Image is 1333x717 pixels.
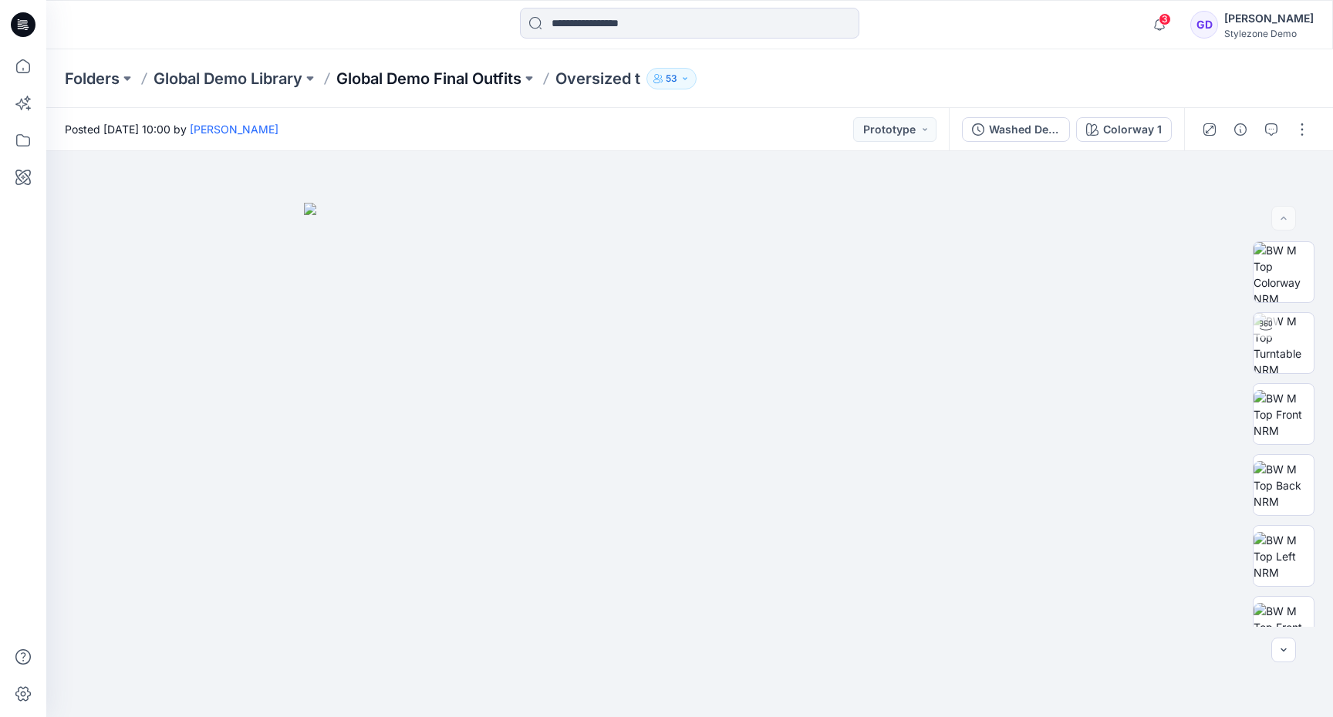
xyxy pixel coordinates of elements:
[666,70,677,87] p: 53
[1224,28,1314,39] div: Stylezone Demo
[1254,242,1314,302] img: BW M Top Colorway NRM
[646,68,697,89] button: 53
[304,203,1075,717] img: eyJhbGciOiJIUzI1NiIsImtpZCI6IjAiLCJzbHQiOiJzZXMiLCJ0eXAiOiJKV1QifQ.eyJkYXRhIjp7InR5cGUiOiJzdG9yYW...
[555,68,640,89] p: Oversized t
[1254,603,1314,651] img: BW M Top Front Chest NRM
[190,123,278,136] a: [PERSON_NAME]
[1159,13,1171,25] span: 3
[1254,461,1314,510] img: BW M Top Back NRM
[65,121,278,137] span: Posted [DATE] 10:00 by
[1228,117,1253,142] button: Details
[989,121,1060,138] div: Washed Development
[65,68,120,89] a: Folders
[1103,121,1162,138] div: Colorway 1
[1190,11,1218,39] div: GD
[1224,9,1314,28] div: [PERSON_NAME]
[1254,532,1314,581] img: BW M Top Left NRM
[962,117,1070,142] button: Washed Development
[154,68,302,89] a: Global Demo Library
[1254,313,1314,373] img: BW M Top Turntable NRM
[1254,390,1314,439] img: BW M Top Front NRM
[1076,117,1172,142] button: Colorway 1
[336,68,521,89] a: Global Demo Final Outfits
